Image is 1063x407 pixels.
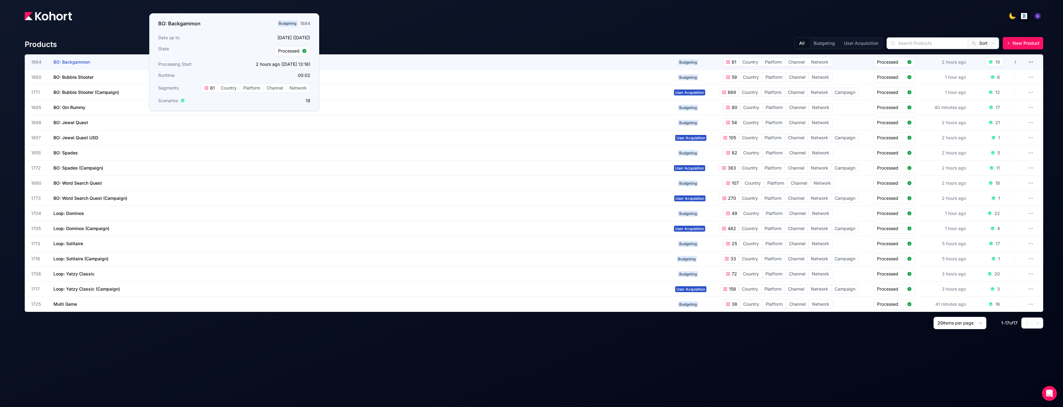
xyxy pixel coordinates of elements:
a: 1857BO: Jewel Quest USDUser Acquisition105CountryPlatformChannelNetworkCampaignProcessed2 hours ago1 [31,130,1018,145]
span: Platform [764,179,787,187]
a: 1716Loop: Solitaire (Campaign)Budgeting33CountryPlatformChannelNetworkCampaignProcessed5 hours ago1 [31,251,1018,266]
span: Channel [786,103,809,112]
div: 5 hours ago [941,254,967,263]
span: BO: Bubble Shooter (Campaign) [53,90,119,95]
span: 1 [1001,320,1003,325]
a: 1855BO: SpadesBudgeting82CountryPlatformChannelNetworkProcessed2 hours ago5 [31,145,1018,160]
button: Budgeting [809,38,839,49]
span: Loop: Solitaire (Campaign) [53,256,108,261]
div: 1 hour ago [944,73,967,82]
div: Open Intercom Messenger [1042,386,1057,401]
span: User Acquisition [674,195,705,201]
div: 6 [997,74,1000,80]
span: Processed [877,89,904,95]
a: 1860BO: Bubble ShooterBudgeting59CountryPlatformChannelNetworkProcessed1 hour ago6 [31,70,1018,85]
div: 1 [998,256,1000,262]
span: Channel [786,270,808,278]
span: Platform [761,224,785,233]
h3: BO: Backgammon [158,20,201,27]
span: 38 [731,301,737,307]
span: Platform [763,209,786,218]
div: 1 hour ago [944,224,967,233]
div: 18 [995,180,1000,186]
div: 12 [995,89,1000,95]
span: Budgeting [678,271,698,277]
a: 1684BO: BackgammonBudgeting61CountryPlatformChannelNetworkProcessed2 hours ago19 [31,55,1018,69]
div: 4 [997,225,1000,232]
span: Segments [158,85,179,91]
span: 33 [729,256,736,262]
span: Processed [877,210,904,216]
span: Processed [877,180,904,186]
span: Network [809,149,832,157]
div: 16 [995,301,1000,307]
span: Channel [785,224,807,233]
span: 1706 [31,271,46,277]
span: Country [739,285,761,293]
a: 1771BO: Bubble Shooter (Campaign)User Acquisition669CountryPlatformChannelNetworkCampaignProcesse... [31,85,1018,100]
div: 2 hours ago [941,194,967,203]
div: 2 hours ago [941,118,967,127]
span: User Acquisition [674,90,705,95]
span: Loop: Yatzy Classic (Campaign) [53,286,120,292]
span: Processed [877,150,904,156]
span: of [1009,320,1013,325]
span: Platform [761,285,785,293]
span: 1713 [31,241,46,247]
div: 22 [994,210,1000,216]
span: BO: Spades [53,150,78,155]
span: Multi Game [53,301,77,307]
a: 1685BO: Gin RummyBudgeting80CountryPlatformChannelNetworkProcessed40 minutes ago17 [31,100,1018,115]
span: Network [808,164,831,172]
span: 105 [728,135,736,141]
span: 49 [731,210,737,216]
span: Country [739,164,761,172]
span: 363 [726,165,736,171]
div: 1 [998,135,1000,141]
div: 2 hours ago [941,149,967,157]
span: Network [811,179,834,187]
span: 1773 [31,195,46,201]
span: 1704 [31,210,46,216]
span: Processed [278,48,299,54]
span: 1685 [31,104,46,111]
div: 2 hours ago [941,179,967,187]
span: Network [808,285,831,293]
div: 1 [998,195,1000,201]
div: 3 hours ago [941,285,967,293]
div: 17 [996,241,1000,247]
span: Loop: Yatzy Classic [53,271,95,276]
div: 20 [994,271,1000,277]
span: Channel [786,149,809,157]
span: Country [739,254,761,263]
span: Budgeting [678,59,698,65]
span: 59 [731,74,737,80]
span: BO: Jewel Quest USD [53,135,98,140]
span: 61 [209,85,215,91]
span: Platform [761,254,785,263]
span: 107 [731,180,739,186]
span: Loop: Dominos [53,211,84,216]
span: 72 [731,271,737,277]
button: New Product [1003,37,1043,49]
span: Channel [786,73,808,82]
span: Processed [877,301,904,307]
span: Country [739,133,761,142]
a: 1713Loop: SolitaireBudgeting25CountryPlatformChannelNetworkProcessed5 hours ago17 [31,236,1018,251]
span: Campaign [832,88,858,97]
span: Network [808,88,831,97]
span: New Product [1013,40,1040,46]
span: Processed [877,286,904,292]
span: Processed [877,225,904,232]
span: Processed [877,256,904,262]
span: 17 [1005,320,1009,325]
span: Channel [786,300,809,308]
h4: Products [25,40,57,49]
span: Processed [877,59,904,65]
span: Country [740,149,762,157]
div: 2 hours ago [941,58,967,66]
h3: State [158,46,232,56]
div: 41 minutes ago [934,300,967,308]
span: Platform [762,58,785,66]
a: 1680BO: Word Search QuestBudgeting107CountryPlatformChannelNetworkProcessed2 hours ago18 [31,176,1018,191]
